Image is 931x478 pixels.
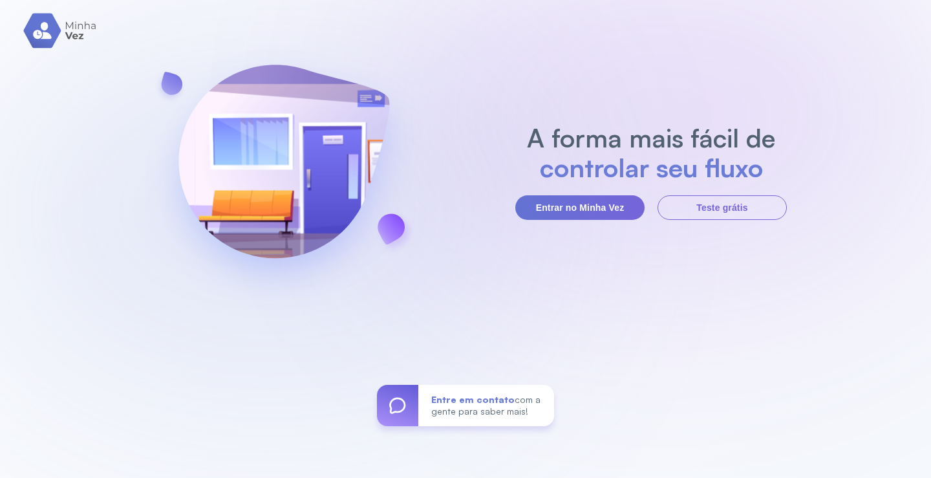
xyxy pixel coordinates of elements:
[23,13,98,49] img: logo.svg
[515,195,645,220] button: Entrar no Minha Vez
[144,30,423,312] img: banner-login.svg
[431,394,515,405] span: Entre em contato
[520,153,782,182] h2: controlar seu fluxo
[658,195,787,220] button: Teste grátis
[377,385,554,426] a: Entre em contatocom a gente para saber mais!
[418,385,554,426] div: com a gente para saber mais!
[520,123,782,153] h2: A forma mais fácil de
